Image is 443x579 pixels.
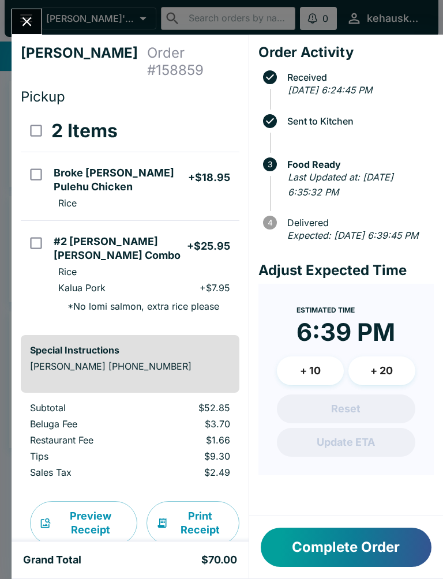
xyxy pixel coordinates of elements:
[296,306,355,314] span: Estimated Time
[30,501,137,545] button: Preview Receipt
[21,110,239,326] table: orders table
[152,418,230,430] p: $3.70
[58,282,106,294] p: Kalua Pork
[12,9,42,34] button: Close
[287,230,418,241] em: Expected: [DATE] 6:39:45 PM
[281,159,434,170] span: Food Ready
[201,553,237,567] h5: $70.00
[147,44,239,79] h4: Order # 158859
[21,44,147,79] h4: [PERSON_NAME]
[51,119,118,142] h3: 2 Items
[200,282,230,294] p: + $7.95
[258,262,434,279] h4: Adjust Expected Time
[296,317,395,347] time: 6:39 PM
[23,553,81,567] h5: Grand Total
[21,402,239,483] table: orders table
[58,300,219,312] p: * No lomi salmon, extra rice please
[348,356,415,385] button: + 20
[54,235,186,262] h5: #2 [PERSON_NAME] [PERSON_NAME] Combo
[21,88,65,105] span: Pickup
[281,72,434,82] span: Received
[30,402,134,413] p: Subtotal
[288,84,372,96] em: [DATE] 6:24:45 PM
[30,418,134,430] p: Beluga Fee
[152,467,230,478] p: $2.49
[152,434,230,446] p: $1.66
[267,218,272,227] text: 4
[54,166,187,194] h5: Broke [PERSON_NAME] Pulehu Chicken
[268,160,272,169] text: 3
[187,239,230,253] h5: + $25.95
[30,344,230,356] h6: Special Instructions
[30,450,134,462] p: Tips
[152,450,230,462] p: $9.30
[152,402,230,413] p: $52.85
[281,116,434,126] span: Sent to Kitchen
[288,171,393,198] em: Last Updated at: [DATE] 6:35:32 PM
[281,217,434,228] span: Delivered
[30,467,134,478] p: Sales Tax
[188,171,230,185] h5: + $18.95
[58,266,77,277] p: Rice
[277,356,344,385] button: + 10
[258,44,434,61] h4: Order Activity
[30,360,230,372] p: [PERSON_NAME] [PHONE_NUMBER]
[58,197,77,209] p: Rice
[147,501,239,545] button: Print Receipt
[30,434,134,446] p: Restaurant Fee
[261,528,431,567] button: Complete Order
